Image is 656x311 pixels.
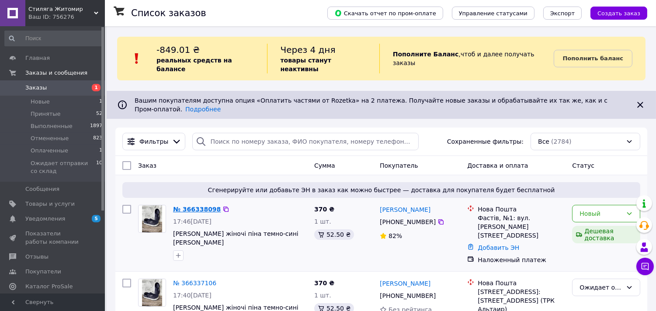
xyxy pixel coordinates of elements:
[138,205,166,233] a: Фото товару
[142,205,163,232] img: Фото товару
[31,98,50,106] span: Новые
[597,10,640,17] span: Создать заказ
[31,147,68,155] span: Оплаченные
[314,162,335,169] span: Сумма
[28,13,105,21] div: Ваш ID: 756276
[173,292,212,299] span: 17:40[DATE]
[25,54,50,62] span: Главная
[28,5,94,13] span: Стиляга Житомир
[380,162,418,169] span: Покупатель
[25,268,61,276] span: Покупатели
[25,215,65,223] span: Уведомления
[314,229,354,240] div: 52.50 ₴
[192,133,419,150] input: Поиск по номеру заказа, ФИО покупателя, номеру телефона, Email, номеру накладной
[25,69,87,77] span: Заказы и сообщения
[31,110,61,118] span: Принятые
[314,292,331,299] span: 1 шт.
[142,279,163,306] img: Фото товару
[378,290,437,302] div: [PHONE_NUMBER]
[138,279,166,307] a: Фото товару
[135,97,607,113] span: Вашим покупателям доступна опция «Оплатить частями от Rozetka» на 2 платежа. Получайте новые зака...
[580,283,622,292] div: Ожидает отправки со склад
[31,159,96,175] span: Ожидает отправки со склад
[572,226,640,243] div: Дешевая доставка
[551,138,572,145] span: (2784)
[554,50,632,67] a: Пополнить баланс
[314,280,334,287] span: 370 ₴
[185,106,221,113] a: Подробнее
[99,98,102,106] span: 1
[130,52,143,65] img: :exclamation:
[281,45,336,55] span: Через 4 дня
[93,135,102,142] span: 823
[139,137,168,146] span: Фильтры
[452,7,535,20] button: Управление статусами
[25,84,47,92] span: Заказы
[563,55,623,62] b: Пополнить баланс
[126,186,637,194] span: Сгенерируйте или добавьте ЭН в заказ как можно быстрее — доставка для покупателя будет бесплатной
[393,51,459,58] b: Пополните Баланс
[173,230,298,246] a: [PERSON_NAME] жіночі піна темно-сині [PERSON_NAME]
[314,218,331,225] span: 1 шт.
[334,9,436,17] span: Скачать отчет по пром-оплате
[380,205,430,214] a: [PERSON_NAME]
[25,283,73,290] span: Каталог ProSale
[543,7,582,20] button: Экспорт
[478,256,565,264] div: Наложенный платеж
[379,44,554,73] div: , чтоб и далее получать заказы
[467,162,528,169] span: Доставка и оплата
[314,206,334,213] span: 370 ₴
[550,10,575,17] span: Экспорт
[389,232,402,239] span: 82%
[99,147,102,155] span: 1
[156,45,200,55] span: -849.01 ₴
[4,31,103,46] input: Поиск
[31,135,69,142] span: Отмененные
[459,10,528,17] span: Управление статусами
[25,200,75,208] span: Товары и услуги
[25,230,81,245] span: Показатели работы компании
[173,280,216,287] a: № 366337106
[582,9,647,16] a: Создать заказ
[478,214,565,240] div: Фастів, №1: вул. [PERSON_NAME][STREET_ADDRESS]
[478,244,519,251] a: Добавить ЭН
[327,7,443,20] button: Скачать отчет по пром-оплате
[572,162,594,169] span: Статус
[173,206,221,213] a: № 366338098
[90,122,102,130] span: 1897
[478,279,565,287] div: Нова Пошта
[138,162,156,169] span: Заказ
[380,279,430,288] a: [PERSON_NAME]
[580,209,622,218] div: Новый
[590,7,647,20] button: Создать заказ
[538,137,549,146] span: Все
[25,253,49,261] span: Отзывы
[131,8,206,18] h1: Список заказов
[96,110,102,118] span: 52
[96,159,102,175] span: 10
[447,137,524,146] span: Сохраненные фильтры:
[173,218,212,225] span: 17:46[DATE]
[378,216,437,228] div: [PHONE_NUMBER]
[478,205,565,214] div: Нова Пошта
[92,215,101,222] span: 5
[31,122,73,130] span: Выполненные
[281,57,331,73] b: товары станут неактивны
[156,57,232,73] b: реальных средств на балансе
[92,84,101,91] span: 1
[636,258,654,275] button: Чат с покупателем
[25,185,59,193] span: Сообщения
